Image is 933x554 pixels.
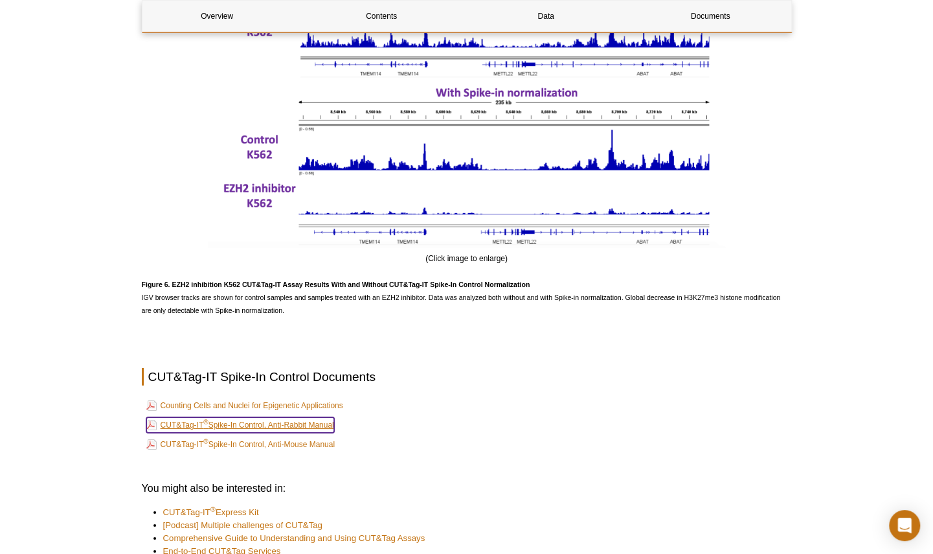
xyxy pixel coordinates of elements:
a: CUT&Tag-IT®Spike-In Control, Anti-Rabbit Manual [146,417,334,433]
a: Contents [307,1,456,32]
a: Data [471,1,621,32]
sup: ® [210,505,216,513]
h2: CUT&Tag-IT Spike-In Control Documents [142,368,792,386]
sup: ® [203,438,208,445]
a: [Podcast] Multiple challenges of CUT&Tag [163,519,322,532]
a: CUT&Tag-IT®Spike-In Control, Anti-Mouse Manual [146,437,335,452]
sup: ® [203,419,208,426]
div: Open Intercom Messenger [889,510,920,541]
a: Comprehensive Guide to Understanding and Using CUT&Tag Assays [163,532,425,545]
a: Documents [636,1,785,32]
a: CUT&Tag-IT®Express Kit [163,506,259,519]
a: Counting Cells and Nuclei for Epigenetic Applications [146,398,343,413]
a: Overview [142,1,292,32]
strong: Figure 6. EZH2 inhibition K562 CUT&Tag-IT Assay Results With and Without CUT&Tag-IT Spike-In Cont... [142,281,530,288]
span: IGV browser tracks are shown for control samples and samples treated with an EZH2 inhibitor. Data... [142,281,781,314]
h3: You might also be interested in: [142,481,792,496]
